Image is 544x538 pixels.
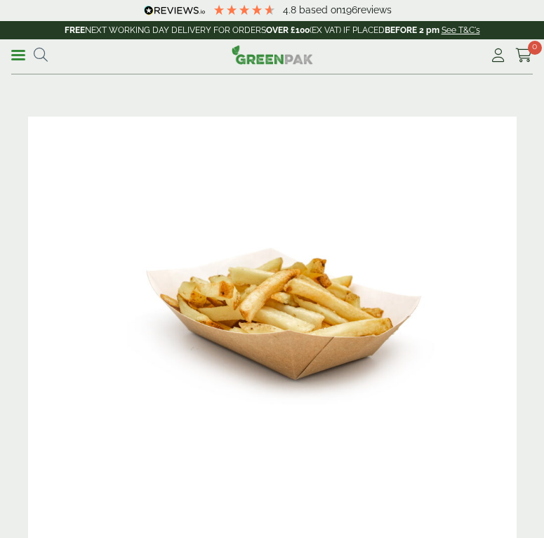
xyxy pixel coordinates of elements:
[357,4,392,15] span: reviews
[515,48,533,63] i: Cart
[144,6,205,15] img: REVIEWS.io
[232,45,313,65] img: GreenPak Supplies
[489,48,507,63] i: My Account
[299,4,342,15] span: Based on
[266,25,310,35] strong: OVER £100
[213,4,276,16] div: 4.79 Stars
[385,25,439,35] strong: BEFORE 2 pm
[515,45,533,66] a: 0
[342,4,357,15] span: 196
[442,25,480,35] a: See T&C's
[28,117,517,442] img: Chip Tray
[528,41,542,55] span: 0
[283,4,299,15] span: 4.8
[65,25,85,35] strong: FREE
